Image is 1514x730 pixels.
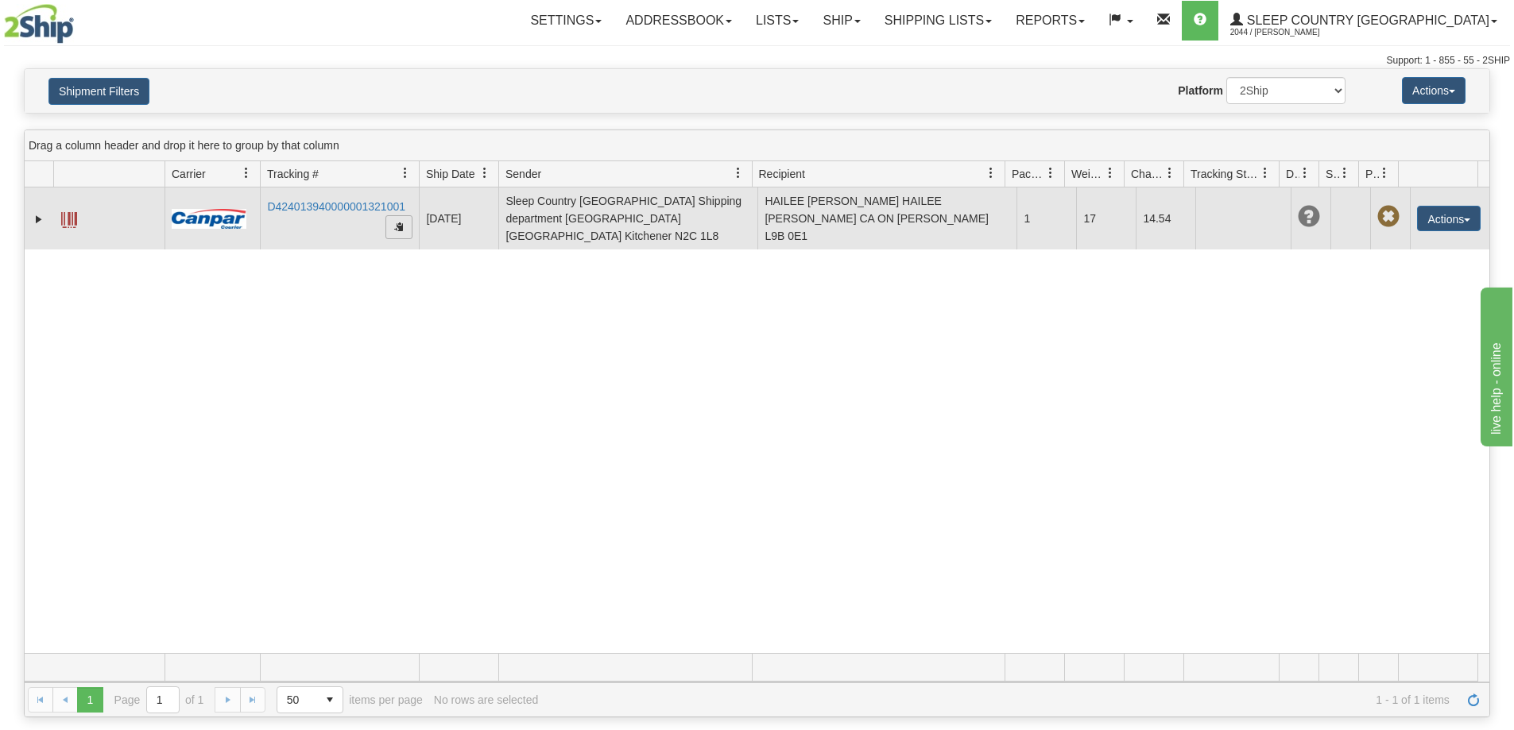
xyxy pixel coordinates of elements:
span: Weight [1071,166,1105,182]
a: Shipment Issues filter column settings [1331,160,1358,187]
a: Expand [31,211,47,227]
a: Sleep Country [GEOGRAPHIC_DATA] 2044 / [PERSON_NAME] [1218,1,1509,41]
span: Delivery Status [1286,166,1299,182]
img: 14 - Canpar [172,209,246,229]
a: Label [61,205,77,230]
td: 14.54 [1136,187,1195,249]
a: Carrier filter column settings [233,160,260,187]
span: items per page [277,686,423,713]
a: Addressbook [614,1,744,41]
label: Platform [1178,83,1223,98]
iframe: chat widget [1477,284,1512,446]
a: Settings [518,1,614,41]
a: Shipping lists [873,1,1004,41]
span: 50 [287,692,308,708]
td: Sleep Country [GEOGRAPHIC_DATA] Shipping department [GEOGRAPHIC_DATA] [GEOGRAPHIC_DATA] Kitchener... [498,187,757,249]
span: Sleep Country [GEOGRAPHIC_DATA] [1243,14,1489,27]
span: Tracking Status [1191,166,1260,182]
span: Ship Date [426,166,474,182]
div: No rows are selected [434,693,539,706]
td: [DATE] [419,187,498,249]
a: Weight filter column settings [1097,160,1124,187]
a: D424013940000001321001 [267,200,405,213]
a: Recipient filter column settings [978,160,1005,187]
input: Page 1 [147,687,179,713]
a: Delivery Status filter column settings [1291,160,1318,187]
a: Lists [744,1,811,41]
span: Carrier [172,166,206,182]
a: Sender filter column settings [725,160,752,187]
td: HAILEE [PERSON_NAME] HAILEE [PERSON_NAME] CA ON [PERSON_NAME] L9B 0E1 [757,187,1016,249]
a: Tracking # filter column settings [392,160,419,187]
a: Reports [1004,1,1097,41]
a: Charge filter column settings [1156,160,1183,187]
div: Support: 1 - 855 - 55 - 2SHIP [4,54,1510,68]
span: Tracking # [267,166,319,182]
span: select [317,687,343,713]
button: Actions [1402,77,1466,104]
span: Page of 1 [114,686,204,713]
div: grid grouping header [25,130,1489,161]
a: Pickup Status filter column settings [1371,160,1398,187]
a: Tracking Status filter column settings [1252,160,1279,187]
span: Charge [1131,166,1164,182]
button: Copy to clipboard [385,215,412,239]
span: Shipment Issues [1326,166,1339,182]
span: Recipient [759,166,805,182]
span: Pickup Status [1365,166,1379,182]
span: Packages [1012,166,1045,182]
div: live help - online [12,10,147,29]
a: Refresh [1461,687,1486,713]
span: Pickup Not Assigned [1377,206,1400,228]
span: Page sizes drop down [277,686,343,713]
td: 1 [1016,187,1076,249]
span: 1 - 1 of 1 items [549,693,1450,706]
a: Packages filter column settings [1037,160,1064,187]
button: Actions [1417,206,1481,231]
button: Shipment Filters [48,78,149,105]
a: Ship [811,1,872,41]
a: Ship Date filter column settings [471,160,498,187]
span: Sender [505,166,541,182]
span: Unknown [1298,206,1320,228]
img: logo2044.jpg [4,4,74,44]
span: 2044 / [PERSON_NAME] [1230,25,1349,41]
td: 17 [1076,187,1136,249]
span: Page 1 [77,687,103,713]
